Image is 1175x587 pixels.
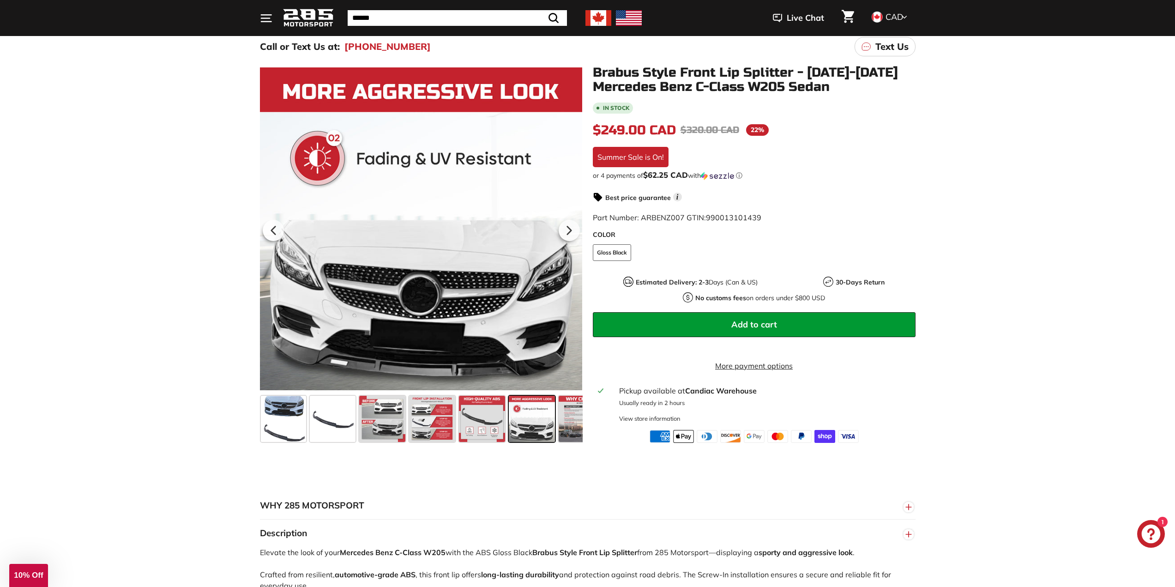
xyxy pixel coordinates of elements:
strong: automotive-grade ABS [335,570,416,579]
p: Days (Can & US) [636,278,758,287]
span: Add to cart [731,319,777,330]
img: american_express [650,430,670,443]
strong: 30-Days Return [836,278,885,286]
img: shopify_pay [814,430,835,443]
button: Description [260,520,916,547]
img: master [767,430,788,443]
span: CAD [886,12,903,22]
strong: Brabus Style [532,548,577,557]
a: Cart [836,2,860,34]
p: Text Us [875,40,909,54]
strong: Front Lip Splitter [579,548,637,557]
p: Call or Text Us at: [260,40,340,54]
span: Part Number: ARBENZ007 GTIN: [593,213,761,222]
strong: No customs fees [695,294,746,302]
p: on orders under $800 USD [695,293,825,303]
span: 22% [746,124,769,136]
img: apple_pay [673,430,694,443]
img: google_pay [744,430,765,443]
button: Live Chat [761,6,836,30]
img: Sezzle [701,172,734,180]
button: WHY 285 MOTORSPORT [260,492,916,520]
span: Live Chat [787,12,824,24]
strong: sporty and aggressive look [759,548,853,557]
strong: Estimated Delivery: 2-3 [636,278,709,286]
h1: Brabus Style Front Lip Splitter - [DATE]-[DATE] Mercedes Benz C-Class W205 Sedan [593,66,916,94]
a: [PHONE_NUMBER] [344,40,431,54]
a: Text Us [855,37,916,56]
div: or 4 payments of$62.25 CADwithSezzle Click to learn more about Sezzle [593,171,916,180]
strong: Best price guarantee [605,194,671,202]
img: discover [720,430,741,443]
span: 10% Off [14,571,43,580]
span: 990013101439 [706,213,761,222]
button: Add to cart [593,312,916,337]
img: visa [838,430,859,443]
div: 10% Off [9,564,48,587]
div: Summer Sale is On! [593,147,669,167]
a: More payment options [593,360,916,371]
strong: Mercedes Benz C-Class W205 [340,548,446,557]
img: diners_club [697,430,717,443]
span: $62.25 CAD [643,170,688,180]
input: Search [348,10,567,26]
label: COLOR [593,230,916,240]
span: $249.00 CAD [593,122,676,138]
img: paypal [791,430,812,443]
inbox-online-store-chat: Shopify online store chat [1134,520,1168,550]
p: Usually ready in 2 hours [619,399,910,407]
span: i [673,193,682,201]
img: Logo_285_Motorsport_areodynamics_components [283,7,334,29]
div: View store information [619,414,681,423]
div: or 4 payments of with [593,171,916,180]
b: In stock [603,105,629,111]
div: Pickup available at [619,385,910,396]
span: $320.00 CAD [681,124,739,136]
strong: Candiac Warehouse [685,386,757,395]
strong: long-lasting durability [481,570,559,579]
